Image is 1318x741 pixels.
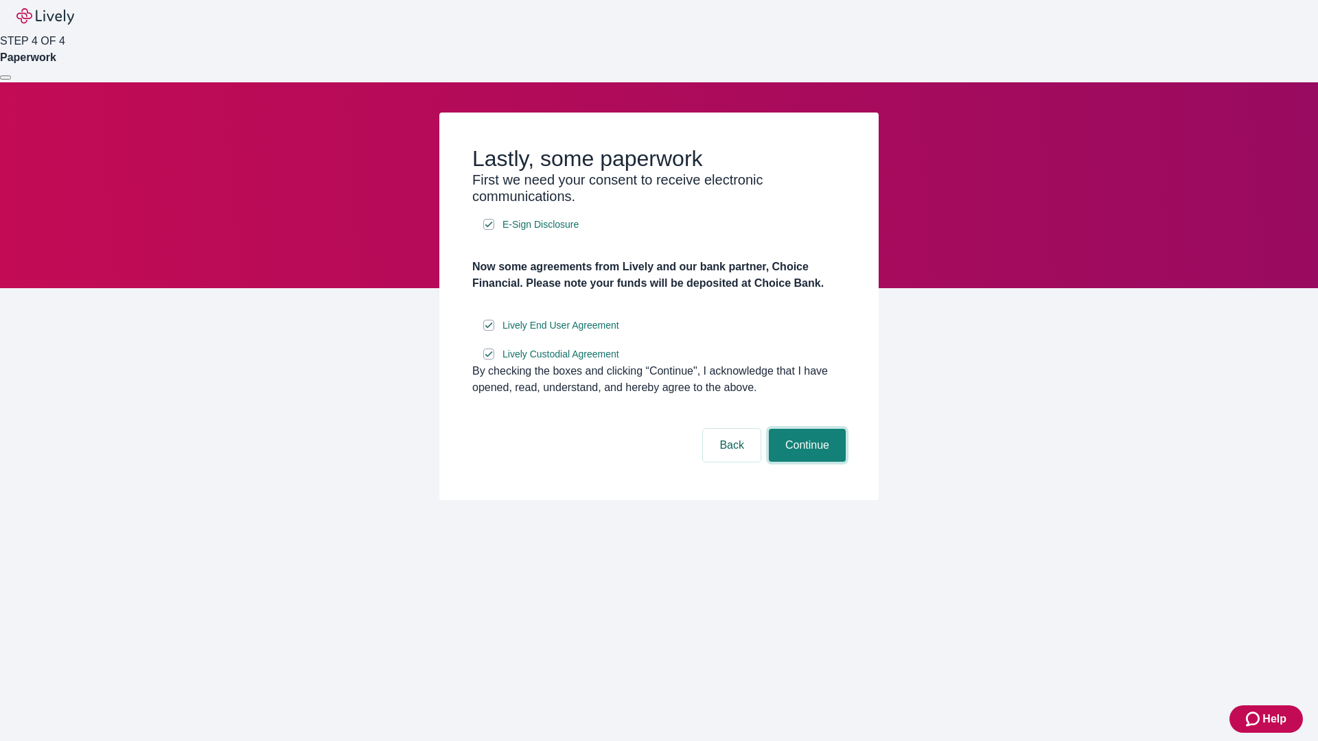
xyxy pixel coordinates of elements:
button: Zendesk support iconHelp [1229,705,1303,733]
h2: Lastly, some paperwork [472,145,846,172]
span: Lively Custodial Agreement [502,347,619,362]
span: Help [1262,711,1286,727]
h4: Now some agreements from Lively and our bank partner, Choice Financial. Please note your funds wi... [472,259,846,292]
span: Lively End User Agreement [502,318,619,333]
svg: Zendesk support icon [1246,711,1262,727]
button: Continue [769,429,846,462]
a: e-sign disclosure document [500,216,581,233]
a: e-sign disclosure document [500,346,622,363]
a: e-sign disclosure document [500,317,622,334]
img: Lively [16,8,74,25]
h3: First we need your consent to receive electronic communications. [472,172,846,204]
button: Back [703,429,761,462]
div: By checking the boxes and clicking “Continue", I acknowledge that I have opened, read, understand... [472,363,846,396]
span: E-Sign Disclosure [502,217,579,232]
